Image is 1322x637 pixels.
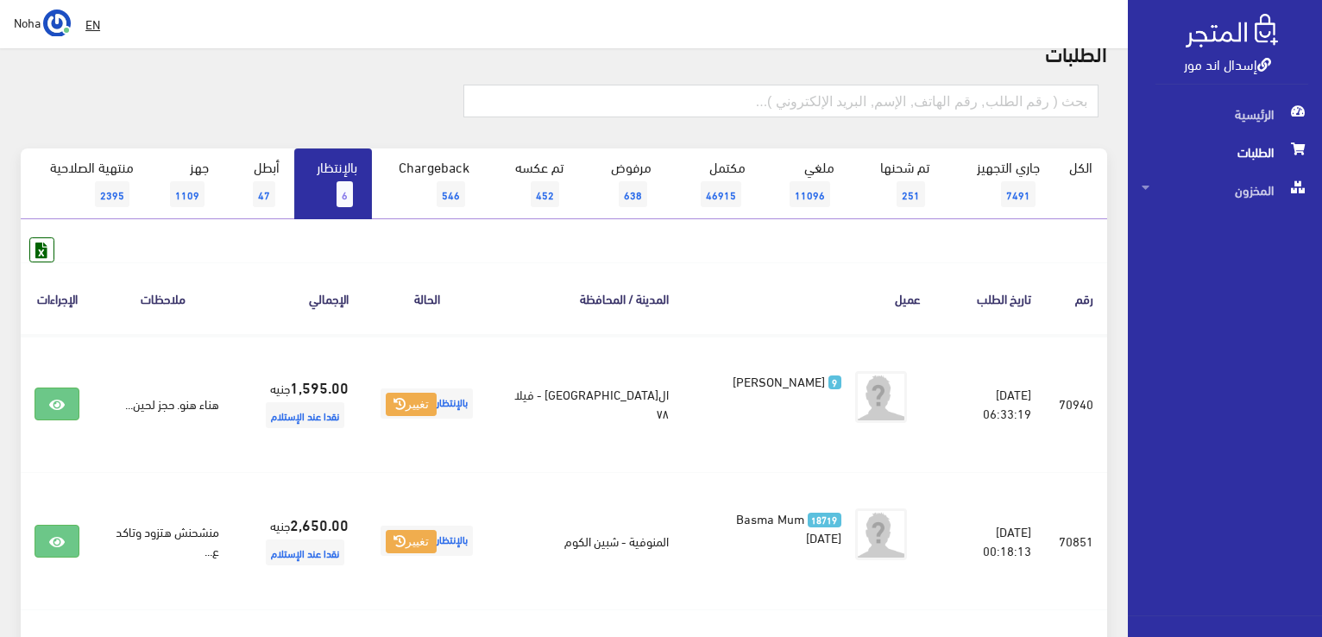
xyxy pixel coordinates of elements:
[710,508,840,546] a: 18719 Basma Mum [DATE]
[362,262,491,334] th: الحالة
[935,472,1045,609] td: [DATE] 00:18:13
[79,9,107,40] a: EN
[148,148,223,219] a: جهز1109
[828,375,841,390] span: 9
[619,181,647,207] span: 638
[855,371,907,423] img: avatar.png
[578,148,666,219] a: مرفوض638
[437,181,465,207] span: 546
[233,472,362,609] td: جنيه
[1128,133,1322,171] a: الطلبات
[808,513,841,527] span: 18719
[935,335,1045,473] td: [DATE] 06:33:19
[223,148,294,219] a: أبطل47
[386,530,437,554] button: تغيير
[170,181,205,207] span: 1109
[21,41,1107,64] h2: الطلبات
[14,11,41,33] span: Noha
[790,181,830,207] span: 11096
[266,539,344,565] span: نقدا عند الإستلام
[1001,181,1036,207] span: 7491
[337,181,353,207] span: 6
[736,506,841,549] span: Basma Mum [DATE]
[21,148,148,219] a: منتهية الصلاحية2395
[290,513,349,535] strong: 2,650.00
[14,9,71,36] a: ... Noha
[531,181,559,207] span: 452
[1128,171,1322,209] a: المخزون
[233,262,362,334] th: اﻹجمالي
[710,371,840,390] a: 9 [PERSON_NAME]
[290,375,349,398] strong: 1,595.00
[381,526,473,556] span: بالإنتظار
[1142,95,1308,133] span: الرئيسية
[21,519,86,584] iframe: Drift Widget Chat Controller
[484,148,578,219] a: تم عكسه452
[43,9,71,37] img: ...
[233,335,362,473] td: جنيه
[1045,472,1107,609] td: 70851
[381,388,473,419] span: بالإنتظار
[1045,262,1107,334] th: رقم
[849,148,944,219] a: تم شحنها251
[93,262,233,334] th: ملاحظات
[93,335,233,473] td: هناء هنو. حجز لحين...
[701,181,741,207] span: 46915
[683,262,934,334] th: عميل
[760,148,849,219] a: ملغي11096
[266,402,344,428] span: نقدا عند الإستلام
[491,262,683,334] th: المدينة / المحافظة
[1186,14,1278,47] img: .
[294,148,372,219] a: بالإنتظار6
[935,262,1045,334] th: تاريخ الطلب
[463,85,1099,117] input: بحث ( رقم الطلب, رقم الهاتف, الإسم, البريد اﻹلكتروني )...
[1142,171,1308,209] span: المخزون
[253,181,275,207] span: 47
[855,508,907,560] img: avatar.png
[897,181,925,207] span: 251
[1045,335,1107,473] td: 70940
[95,181,129,207] span: 2395
[1184,51,1271,76] a: إسدال اند مور
[944,148,1055,219] a: جاري التجهيز7491
[386,393,437,417] button: تغيير
[1142,133,1308,171] span: الطلبات
[733,369,825,393] span: [PERSON_NAME]
[85,13,100,35] u: EN
[666,148,760,219] a: مكتمل46915
[491,472,683,609] td: المنوفية - شبين الكوم
[21,262,93,334] th: الإجراءات
[491,335,683,473] td: ال[GEOGRAPHIC_DATA] - فيلا ٧٨
[1054,148,1107,185] a: الكل
[1128,95,1322,133] a: الرئيسية
[372,148,484,219] a: Chargeback546
[93,472,233,609] td: منشحنش هتزود وتاكد ع...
